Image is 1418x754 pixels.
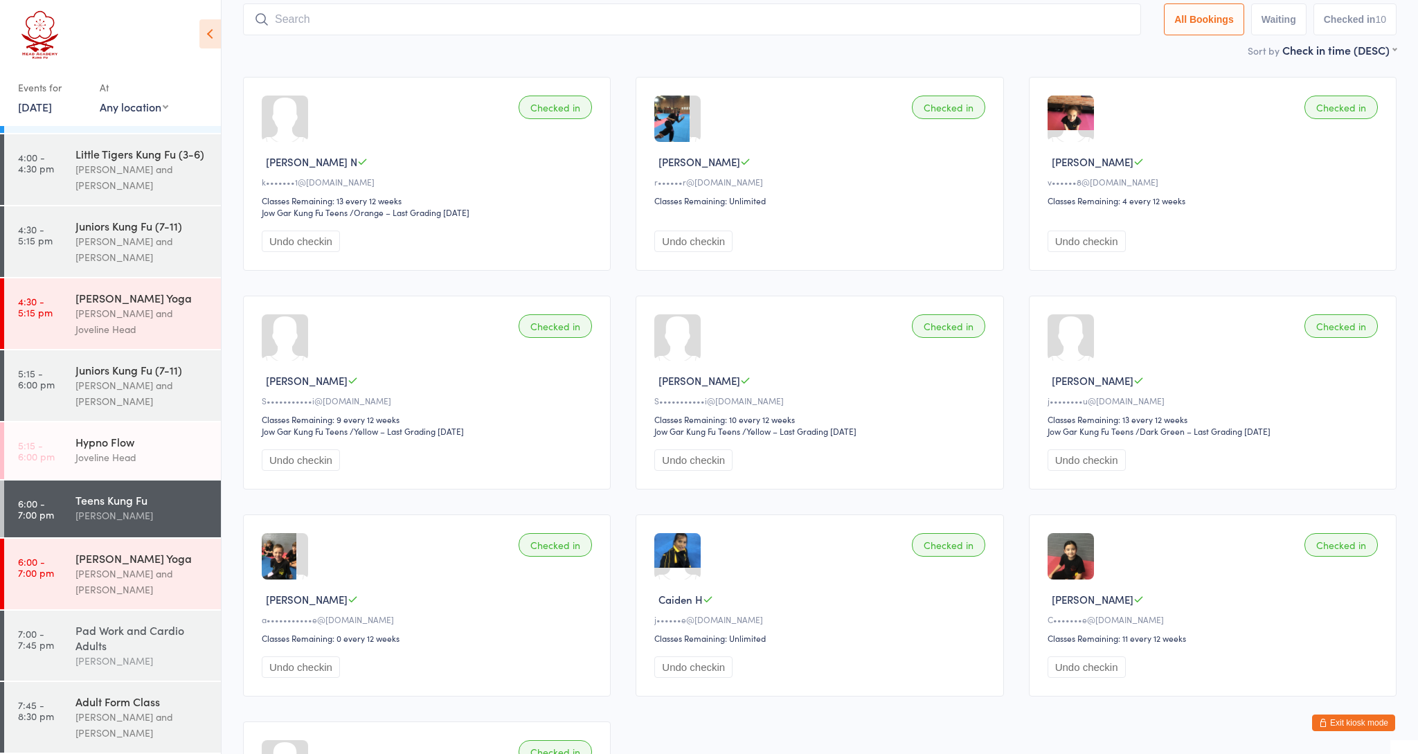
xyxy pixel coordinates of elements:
div: S•••••••••••i@[DOMAIN_NAME] [654,395,989,406]
div: Checked in [1304,533,1378,557]
span: [PERSON_NAME] [1052,373,1133,388]
button: Undo checkin [654,656,733,678]
div: [PERSON_NAME] and [PERSON_NAME] [75,377,209,409]
button: Undo checkin [262,449,340,471]
a: 7:45 -8:30 pmAdult Form Class[PERSON_NAME] and [PERSON_NAME] [4,682,221,753]
div: Classes Remaining: Unlimited [654,632,989,644]
div: Classes Remaining: 9 every 12 weeks [262,413,596,425]
span: / Dark Green – Last Grading [DATE] [1136,425,1271,437]
button: Exit kiosk mode [1312,715,1395,731]
div: Checked in [519,96,592,119]
span: / Yellow – Last Grading [DATE] [742,425,856,437]
div: Check in time (DESC) [1282,42,1397,57]
div: [PERSON_NAME] and [PERSON_NAME] [75,161,209,193]
div: Any location [100,99,168,114]
div: S•••••••••••i@[DOMAIN_NAME] [262,395,596,406]
div: Pad Work and Cardio Adults [75,622,209,653]
span: [PERSON_NAME] N [266,154,357,169]
a: 5:15 -6:00 pmJuniors Kung Fu (7-11)[PERSON_NAME] and [PERSON_NAME] [4,350,221,421]
button: Undo checkin [1048,449,1126,471]
input: Search [243,3,1141,35]
img: image1597992478.png [654,533,701,568]
div: Classes Remaining: 13 every 12 weeks [1048,413,1382,425]
div: Little Tigers Kung Fu (3-6) [75,146,209,161]
div: [PERSON_NAME] and [PERSON_NAME] [75,709,209,741]
div: Classes Remaining: 10 every 12 weeks [654,413,989,425]
div: j••••••e@[DOMAIN_NAME] [654,613,989,625]
span: [PERSON_NAME] [1052,592,1133,607]
div: r••••••r@[DOMAIN_NAME] [654,176,989,188]
a: 5:15 -6:00 pmHypno FlowJoveline Head [4,422,221,479]
time: 6:00 - 7:00 pm [18,556,54,578]
div: 10 [1375,14,1386,25]
div: C•••••••e@[DOMAIN_NAME] [1048,613,1382,625]
div: Juniors Kung Fu (7-11) [75,218,209,233]
div: [PERSON_NAME] and [PERSON_NAME] [75,566,209,598]
span: [PERSON_NAME] [266,592,348,607]
div: a•••••••••••e@[DOMAIN_NAME] [262,613,596,625]
div: Checked in [912,96,985,119]
div: Checked in [1304,96,1378,119]
div: [PERSON_NAME] Yoga [75,550,209,566]
div: Jow Gar Kung Fu Teens [654,425,740,437]
div: Jow Gar Kung Fu Teens [1048,425,1133,437]
time: 5:15 - 6:00 pm [18,368,55,390]
div: [PERSON_NAME] [75,508,209,523]
div: Joveline Head [75,449,209,465]
div: Classes Remaining: 13 every 12 weeks [262,195,596,206]
div: Hypno Flow [75,434,209,449]
div: Checked in [912,314,985,338]
time: 5:15 - 6:00 pm [18,440,55,462]
div: Jow Gar Kung Fu Teens [262,425,348,437]
img: image1604380553.png [1048,96,1094,130]
button: Undo checkin [654,449,733,471]
div: k•••••••1@[DOMAIN_NAME] [262,176,596,188]
img: Head Academy Kung Fu [14,10,66,62]
span: [PERSON_NAME] [658,373,740,388]
time: 4:00 - 4:30 pm [18,152,54,174]
div: j••••••••u@[DOMAIN_NAME] [1048,395,1382,406]
time: 4:30 - 5:15 pm [18,296,53,318]
div: Classes Remaining: 4 every 12 weeks [1048,195,1382,206]
div: Classes Remaining: Unlimited [654,195,989,206]
span: Caiden H [658,592,703,607]
label: Sort by [1248,44,1280,57]
time: 7:45 - 8:30 pm [18,699,54,721]
button: Checked in10 [1313,3,1397,35]
a: 7:00 -7:45 pmPad Work and Cardio Adults[PERSON_NAME] [4,611,221,681]
span: [PERSON_NAME] [1052,154,1133,169]
div: [PERSON_NAME] Yoga [75,290,209,305]
div: Checked in [519,314,592,338]
button: Undo checkin [654,231,733,252]
div: [PERSON_NAME] and Joveline Head [75,305,209,337]
a: 6:00 -7:00 pmTeens Kung Fu[PERSON_NAME] [4,481,221,537]
button: Undo checkin [1048,231,1126,252]
a: 4:30 -5:15 pmJuniors Kung Fu (7-11)[PERSON_NAME] and [PERSON_NAME] [4,206,221,277]
a: 4:00 -4:30 pmLittle Tigers Kung Fu (3-6)[PERSON_NAME] and [PERSON_NAME] [4,134,221,205]
span: / Orange – Last Grading [DATE] [350,206,469,218]
time: 7:00 - 7:45 pm [18,628,54,650]
div: Classes Remaining: 11 every 12 weeks [1048,632,1382,644]
div: Events for [18,76,86,99]
div: [PERSON_NAME] and [PERSON_NAME] [75,233,209,265]
time: 6:00 - 7:00 pm [18,498,54,520]
div: Classes Remaining: 0 every 12 weeks [262,632,596,644]
div: Checked in [1304,314,1378,338]
a: 6:00 -7:00 pm[PERSON_NAME] Yoga[PERSON_NAME] and [PERSON_NAME] [4,539,221,609]
img: image1583385858.png [262,533,296,580]
a: 4:30 -5:15 pm[PERSON_NAME] Yoga[PERSON_NAME] and Joveline Head [4,278,221,349]
button: Waiting [1251,3,1307,35]
div: [PERSON_NAME] [75,653,209,669]
span: / Yellow – Last Grading [DATE] [350,425,464,437]
div: Jow Gar Kung Fu Teens [262,206,348,218]
button: All Bookings [1164,3,1244,35]
div: v••••••8@[DOMAIN_NAME] [1048,176,1382,188]
span: [PERSON_NAME] [266,373,348,388]
div: Juniors Kung Fu (7-11) [75,362,209,377]
div: Adult Form Class [75,694,209,709]
button: Undo checkin [262,656,340,678]
time: 4:30 - 5:15 pm [18,224,53,246]
a: [DATE] [18,99,52,114]
span: [PERSON_NAME] [658,154,740,169]
img: image1635747877.png [1048,533,1094,580]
